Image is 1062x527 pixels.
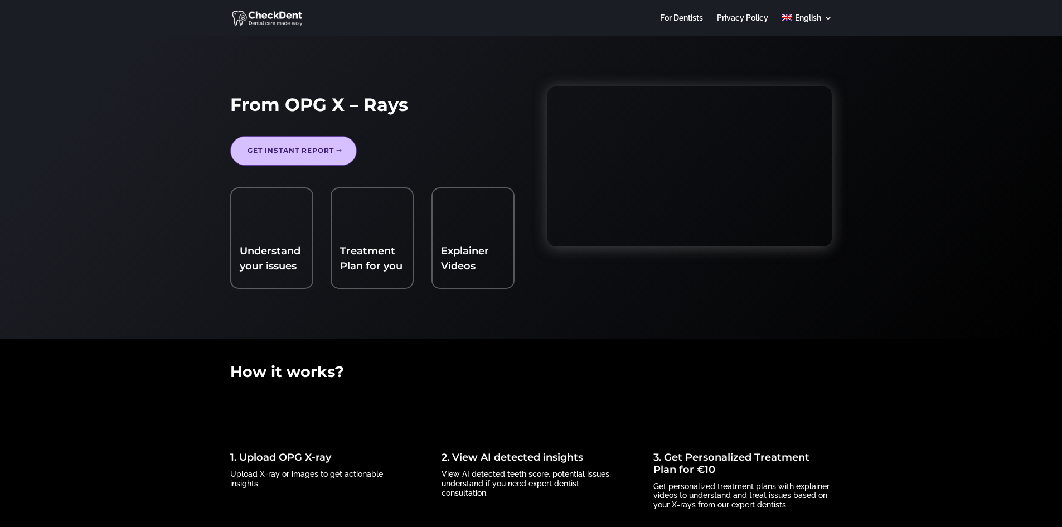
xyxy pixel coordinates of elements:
[717,14,768,36] a: Privacy Policy
[653,451,809,476] a: 3. Get Personalized Treatment Plan for €10
[230,136,357,165] a: Get Instant report
[442,470,620,497] p: View AI detected teeth score, potential issues, understand if you need expert dentist consultation.
[230,362,344,381] span: How it works?
[230,470,409,489] p: Upload X-ray or images to get actionable insights
[232,9,304,27] img: CheckDent
[442,451,583,463] a: 2. View AI detected insights
[653,482,832,510] p: Get personalized treatment plans with explainer videos to understand and treat issues based on yo...
[230,451,331,463] a: 1. Upload OPG X-ray
[660,14,703,36] a: For Dentists
[340,245,403,272] a: Treatment Plan for you
[441,245,489,272] a: Explainer Videos
[240,245,300,272] span: Understand your issues
[230,94,515,121] h1: From OPG X – Rays
[547,86,832,246] iframe: How to Upload Your X-Ray & Get Instant Second Opnion
[782,14,832,36] a: English
[795,13,821,22] span: English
